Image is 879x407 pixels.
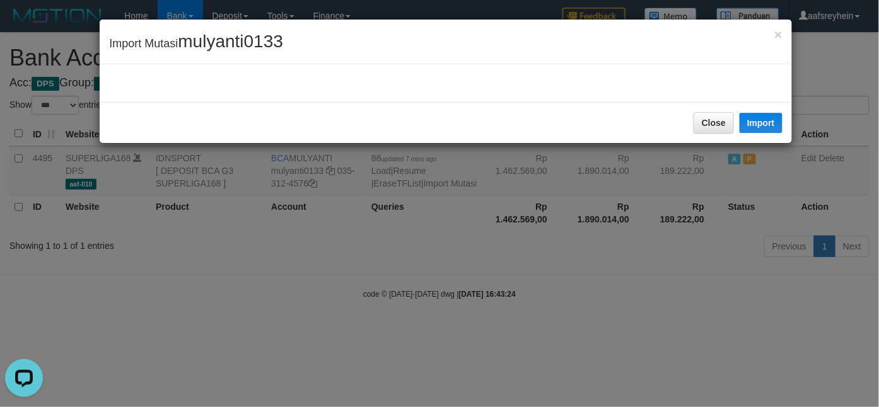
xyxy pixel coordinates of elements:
span: mulyanti0133 [178,32,283,51]
button: Open LiveChat chat widget [5,5,43,43]
button: Close [694,112,734,134]
button: Import [740,113,783,133]
span: Import Mutasi [109,37,283,50]
span: × [774,27,782,42]
button: Close [774,28,782,41]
